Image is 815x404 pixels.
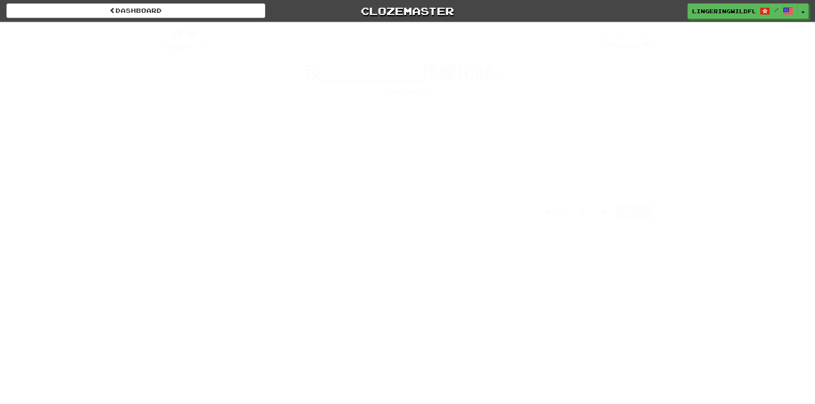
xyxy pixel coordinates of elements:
[774,7,779,13] span: /
[421,62,511,83] span: 係魔術師。
[278,3,537,18] a: Clozemaster
[688,3,798,19] a: LingeringWildflower4641 /
[414,151,572,189] button: 4.驚惶
[489,114,501,127] span: 唔
[243,151,401,189] button: 3.答覆
[574,205,590,220] button: Round history (alt+y)
[600,41,609,48] span: 0 %
[200,40,207,51] span: 0
[164,88,652,96] div: I'm not a magician.
[322,62,422,83] span: __________
[164,43,195,50] span: Score:
[6,3,265,18] a: Dashboard
[483,163,507,177] span: 驚惶
[304,62,322,83] span: 我
[485,119,490,126] small: 2 .
[314,119,319,126] small: 1 .
[599,41,652,49] div: Mastered
[692,7,756,15] span: LingeringWildflower4641
[318,114,330,127] span: 識
[414,102,572,139] button: 2.唔
[164,29,207,39] div: /
[540,205,570,220] button: Help!
[479,168,484,175] small: 4 .
[616,205,651,220] button: Report
[308,168,313,175] small: 3 .
[312,163,336,177] span: 答覆
[243,102,401,139] button: 1.識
